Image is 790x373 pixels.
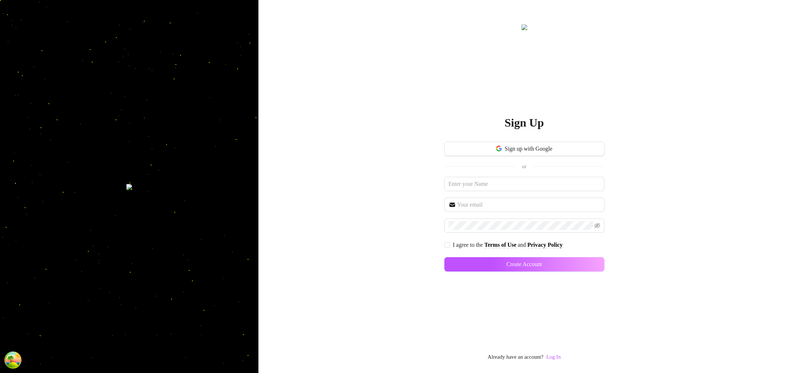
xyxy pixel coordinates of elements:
img: logo.svg [522,24,527,30]
span: I agree to the [453,242,485,248]
a: Log In [546,353,561,362]
input: Your email [457,200,600,209]
h2: Sign Up [505,115,544,130]
span: eye-invisible [594,223,600,228]
button: Sign up with Google [444,142,604,156]
input: Enter your Name [444,177,604,191]
span: Sign up with Google [505,146,552,152]
button: Create Account [444,257,604,272]
span: and [518,242,527,248]
span: Already have an account? [488,353,543,362]
span: Create Account [506,261,542,268]
a: Log In [546,354,561,360]
img: signup-background.svg [126,184,132,190]
button: Open Tanstack query devtools [6,353,20,367]
strong: Privacy Policy [527,242,562,248]
strong: Terms of Use [484,242,516,248]
a: Privacy Policy [527,242,562,249]
a: Terms of Use [484,242,516,249]
span: or [522,164,527,169]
